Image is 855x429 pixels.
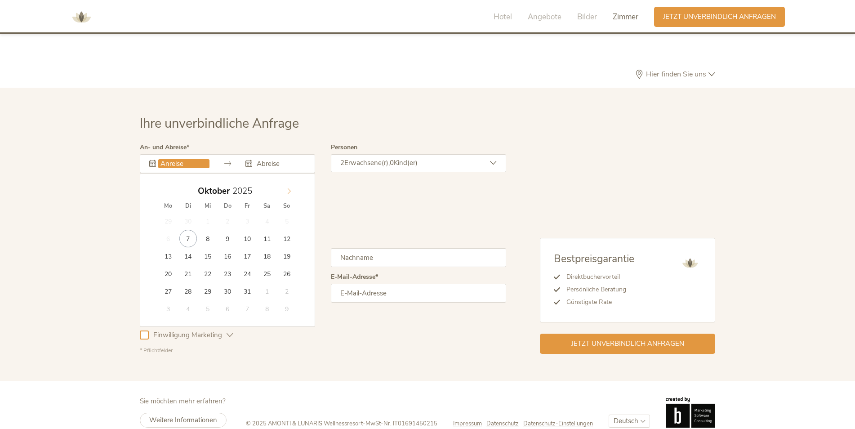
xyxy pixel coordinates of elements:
[218,230,236,247] span: Oktober 9, 2025
[331,144,357,151] label: Personen
[198,187,230,196] span: Oktober
[258,282,276,300] span: November 1, 2025
[149,416,217,425] span: Weitere Informationen
[198,203,218,209] span: Mi
[218,300,236,317] span: November 6, 2025
[140,397,226,406] span: Sie möchten mehr erfahren?
[218,203,237,209] span: Do
[554,252,634,266] span: Bestpreisgarantie
[160,247,177,265] span: Oktober 13, 2025
[365,420,437,428] span: MwSt-Nr. IT01691450215
[238,300,256,317] span: November 7, 2025
[679,252,701,274] img: AMONTI & LUNARIS Wellnessresort
[278,247,295,265] span: Oktober 19, 2025
[237,203,257,209] span: Fr
[199,282,216,300] span: Oktober 29, 2025
[390,158,394,167] span: 0
[68,4,95,31] img: AMONTI & LUNARIS Wellnessresort
[218,247,236,265] span: Oktober 16, 2025
[453,420,486,428] a: Impressum
[363,420,365,428] span: -
[278,300,295,317] span: November 9, 2025
[258,265,276,282] span: Oktober 25, 2025
[258,212,276,230] span: Oktober 4, 2025
[199,230,216,247] span: Oktober 8, 2025
[160,282,177,300] span: Oktober 27, 2025
[230,185,259,197] input: Year
[160,300,177,317] span: November 3, 2025
[613,12,638,22] span: Zimmer
[278,282,295,300] span: November 2, 2025
[523,420,593,428] a: Datenschutz-Einstellungen
[158,203,178,209] span: Mo
[179,247,197,265] span: Oktober 14, 2025
[68,13,95,20] a: AMONTI & LUNARIS Wellnessresort
[486,420,519,428] span: Datenschutz
[277,203,297,209] span: So
[179,265,197,282] span: Oktober 21, 2025
[663,12,776,22] span: Jetzt unverbindlich anfragen
[238,265,256,282] span: Oktober 24, 2025
[258,230,276,247] span: Oktober 11, 2025
[257,203,277,209] span: Sa
[199,300,216,317] span: November 5, 2025
[340,158,344,167] span: 2
[178,203,198,209] span: Di
[246,420,363,428] span: © 2025 AMONTI & LUNARIS Wellnessresort
[238,247,256,265] span: Oktober 17, 2025
[199,212,216,230] span: Oktober 1, 2025
[644,71,708,78] span: Hier finden Sie uns
[278,212,295,230] span: Oktober 5, 2025
[258,300,276,317] span: November 8, 2025
[571,339,684,349] span: Jetzt unverbindlich anfragen
[160,265,177,282] span: Oktober 20, 2025
[218,265,236,282] span: Oktober 23, 2025
[199,265,216,282] span: Oktober 22, 2025
[140,115,299,132] span: Ihre unverbindliche Anfrage
[528,12,561,22] span: Angebote
[254,159,306,168] input: Abreise
[140,347,506,354] div: * Pflichtfelder
[218,212,236,230] span: Oktober 2, 2025
[158,159,209,168] input: Anreise
[278,265,295,282] span: Oktober 26, 2025
[149,331,227,340] span: Einwilligung Marketing
[394,158,418,167] span: Kind(er)
[140,413,227,428] a: Weitere Informationen
[560,271,634,283] li: Direktbuchervorteil
[179,282,197,300] span: Oktober 28, 2025
[160,230,177,247] span: Oktober 6, 2025
[140,144,189,151] label: An- und Abreise
[331,274,378,280] label: E-Mail-Adresse
[238,212,256,230] span: Oktober 3, 2025
[331,284,506,303] input: E-Mail-Adresse
[577,12,597,22] span: Bilder
[238,230,256,247] span: Oktober 10, 2025
[278,230,295,247] span: Oktober 12, 2025
[666,397,715,428] img: Brandnamic GmbH | Leading Hospitality Solutions
[494,12,512,22] span: Hotel
[258,247,276,265] span: Oktober 18, 2025
[179,212,197,230] span: September 30, 2025
[218,282,236,300] span: Oktober 30, 2025
[453,420,482,428] span: Impressum
[560,283,634,296] li: Persönliche Beratung
[344,158,390,167] span: Erwachsene(r),
[560,296,634,308] li: Günstigste Rate
[331,248,506,267] input: Nachname
[160,212,177,230] span: September 29, 2025
[199,247,216,265] span: Oktober 15, 2025
[238,282,256,300] span: Oktober 31, 2025
[179,300,197,317] span: November 4, 2025
[486,420,523,428] a: Datenschutz
[179,230,197,247] span: Oktober 7, 2025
